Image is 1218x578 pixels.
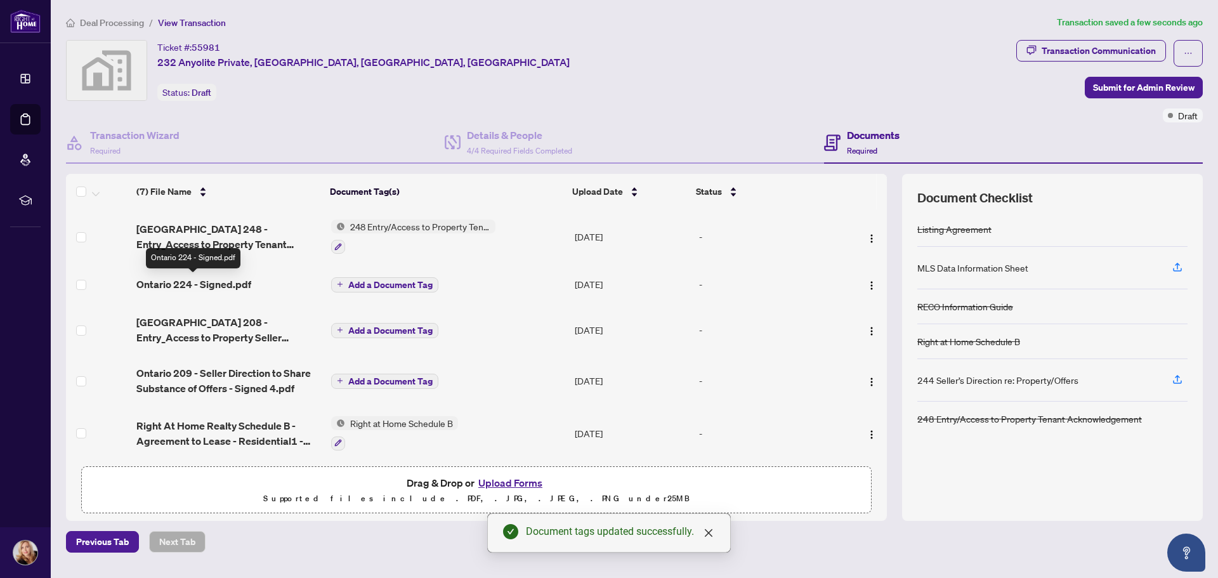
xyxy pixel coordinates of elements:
[337,281,343,287] span: plus
[67,41,147,100] img: svg%3e
[192,42,220,53] span: 55981
[146,248,240,268] div: Ontario 224 - Signed.pdf
[331,372,438,389] button: Add a Document Tag
[131,174,325,209] th: (7) File Name
[867,326,877,336] img: Logo
[861,371,882,391] button: Logo
[861,423,882,443] button: Logo
[1178,108,1198,122] span: Draft
[917,412,1142,426] div: 248 Entry/Access to Property Tenant Acknowledgement
[407,475,546,491] span: Drag & Drop or
[136,418,321,449] span: Right At Home Realty Schedule B - Agreement to Lease - Residential1 - Signed.pdf
[1184,49,1193,58] span: ellipsis
[1057,15,1203,30] article: Transaction saved a few seconds ago
[149,15,153,30] li: /
[861,274,882,294] button: Logo
[503,524,518,539] span: check-circle
[158,17,226,29] span: View Transaction
[467,146,572,155] span: 4/4 Required Fields Completed
[867,233,877,244] img: Logo
[570,406,693,461] td: [DATE]
[337,378,343,384] span: plus
[867,430,877,440] img: Logo
[331,374,438,389] button: Add a Document Tag
[331,416,345,430] img: Status Icon
[325,174,567,209] th: Document Tag(s)
[696,185,722,199] span: Status
[570,355,693,406] td: [DATE]
[847,146,877,155] span: Required
[192,87,211,98] span: Draft
[136,277,251,292] span: Ontario 224 - Signed.pdf
[13,541,37,565] img: Profile Icon
[136,185,192,199] span: (7) File Name
[331,277,438,292] button: Add a Document Tag
[331,220,345,233] img: Status Icon
[867,280,877,291] img: Logo
[917,334,1020,348] div: Right at Home Schedule B
[80,17,144,29] span: Deal Processing
[570,305,693,355] td: [DATE]
[331,220,495,254] button: Status Icon248 Entry/Access to Property Tenant Acknowledgement
[331,416,458,450] button: Status IconRight at Home Schedule B
[157,55,570,70] span: 232 Anyolite Private, [GEOGRAPHIC_DATA], [GEOGRAPHIC_DATA], [GEOGRAPHIC_DATA]
[699,323,839,337] div: -
[699,374,839,388] div: -
[157,40,220,55] div: Ticket #:
[348,280,433,289] span: Add a Document Tag
[699,277,839,291] div: -
[1085,77,1203,98] button: Submit for Admin Review
[699,230,839,244] div: -
[345,220,495,233] span: 248 Entry/Access to Property Tenant Acknowledgement
[475,475,546,491] button: Upload Forms
[572,185,623,199] span: Upload Date
[1167,534,1205,572] button: Open asap
[66,531,139,553] button: Previous Tab
[90,128,180,143] h4: Transaction Wizard
[90,146,121,155] span: Required
[526,524,715,539] div: Document tags updated successfully.
[348,377,433,386] span: Add a Document Tag
[331,322,438,338] button: Add a Document Tag
[136,221,321,252] span: [GEOGRAPHIC_DATA] 248 - Entry_Access to Property Tenant Acknowledgement1 - Signed.pdf
[348,326,433,335] span: Add a Document Tag
[149,531,206,553] button: Next Tab
[861,227,882,247] button: Logo
[136,365,321,396] span: Ontario 209 - Seller Direction to Share Substance of Offers - Signed 4.pdf
[917,373,1078,387] div: 244 Seller’s Direction re: Property/Offers
[847,128,900,143] h4: Documents
[570,264,693,305] td: [DATE]
[89,491,863,506] p: Supported files include .PDF, .JPG, .JPEG, .PNG under 25 MB
[691,174,841,209] th: Status
[867,377,877,387] img: Logo
[345,416,458,430] span: Right at Home Schedule B
[66,18,75,27] span: home
[467,128,572,143] h4: Details & People
[136,315,321,345] span: [GEOGRAPHIC_DATA] 208 - Entry_Access to Property Seller Acknowledgement1 - Signed.pdf
[917,261,1028,275] div: MLS Data Information Sheet
[704,528,714,538] span: close
[699,426,839,440] div: -
[157,84,216,101] div: Status:
[861,320,882,340] button: Logo
[917,299,1013,313] div: RECO Information Guide
[917,189,1033,207] span: Document Checklist
[1016,40,1166,62] button: Transaction Communication
[82,467,871,514] span: Drag & Drop orUpload FormsSupported files include .PDF, .JPG, .JPEG, .PNG under25MB
[331,276,438,292] button: Add a Document Tag
[702,526,716,540] a: Close
[570,209,693,264] td: [DATE]
[1042,41,1156,61] div: Transaction Communication
[10,10,41,33] img: logo
[1093,77,1195,98] span: Submit for Admin Review
[917,222,992,236] div: Listing Agreement
[567,174,691,209] th: Upload Date
[76,532,129,552] span: Previous Tab
[337,327,343,333] span: plus
[331,323,438,338] button: Add a Document Tag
